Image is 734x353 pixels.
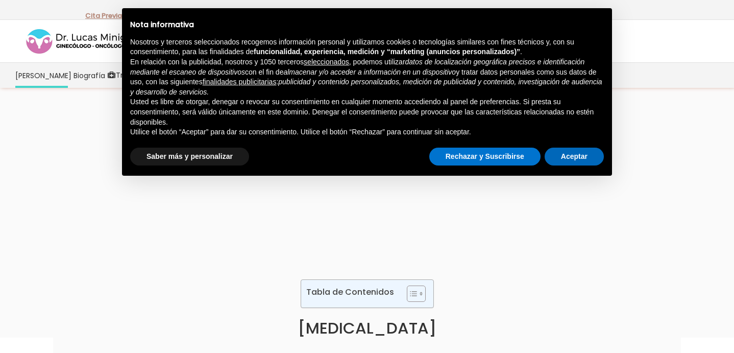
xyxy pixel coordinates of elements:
a: Tratamientos [106,63,166,88]
span: [PERSON_NAME] [15,69,71,81]
p: Usted es libre de otorgar, denegar o revocar su consentimiento en cualquier momento accediendo al... [130,97,604,127]
a: [PERSON_NAME] [14,63,72,88]
em: publicidad y contenido personalizados, medición de publicidad y contenido, investigación de audie... [130,78,602,96]
em: almacenar y/o acceder a información en un dispositivo [283,68,456,76]
p: En relación con la publicidad, nosotros y 1050 terceros , podemos utilizar con el fin de y tratar... [130,57,604,97]
p: Utilice el botón “Aceptar” para dar su consentimiento. Utilice el botón “Rechazar” para continuar... [130,127,604,137]
p: - [85,9,126,22]
a: Biografía [72,63,106,88]
a: Toggle Table of Content [399,285,423,302]
em: datos de localización geográfica precisos e identificación mediante el escaneo de dispositivos [130,58,584,76]
button: seleccionados [304,57,349,67]
button: Saber más y personalizar [130,148,249,166]
strong: funcionalidad, experiencia, medición y “marketing (anuncios personalizados)” [254,48,520,56]
h2: Nota informativa [130,20,604,29]
span: Biografía [74,69,105,81]
button: finalidades publicitarias [203,77,277,87]
p: Nosotros y terceros seleccionados recogemos información personal y utilizamos cookies o tecnologí... [130,37,604,57]
button: Aceptar [545,148,604,166]
p: Tabla de Contenidos [306,286,394,298]
a: Cita Previa [85,11,122,20]
button: Rechazar y Suscribirse [429,148,541,166]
